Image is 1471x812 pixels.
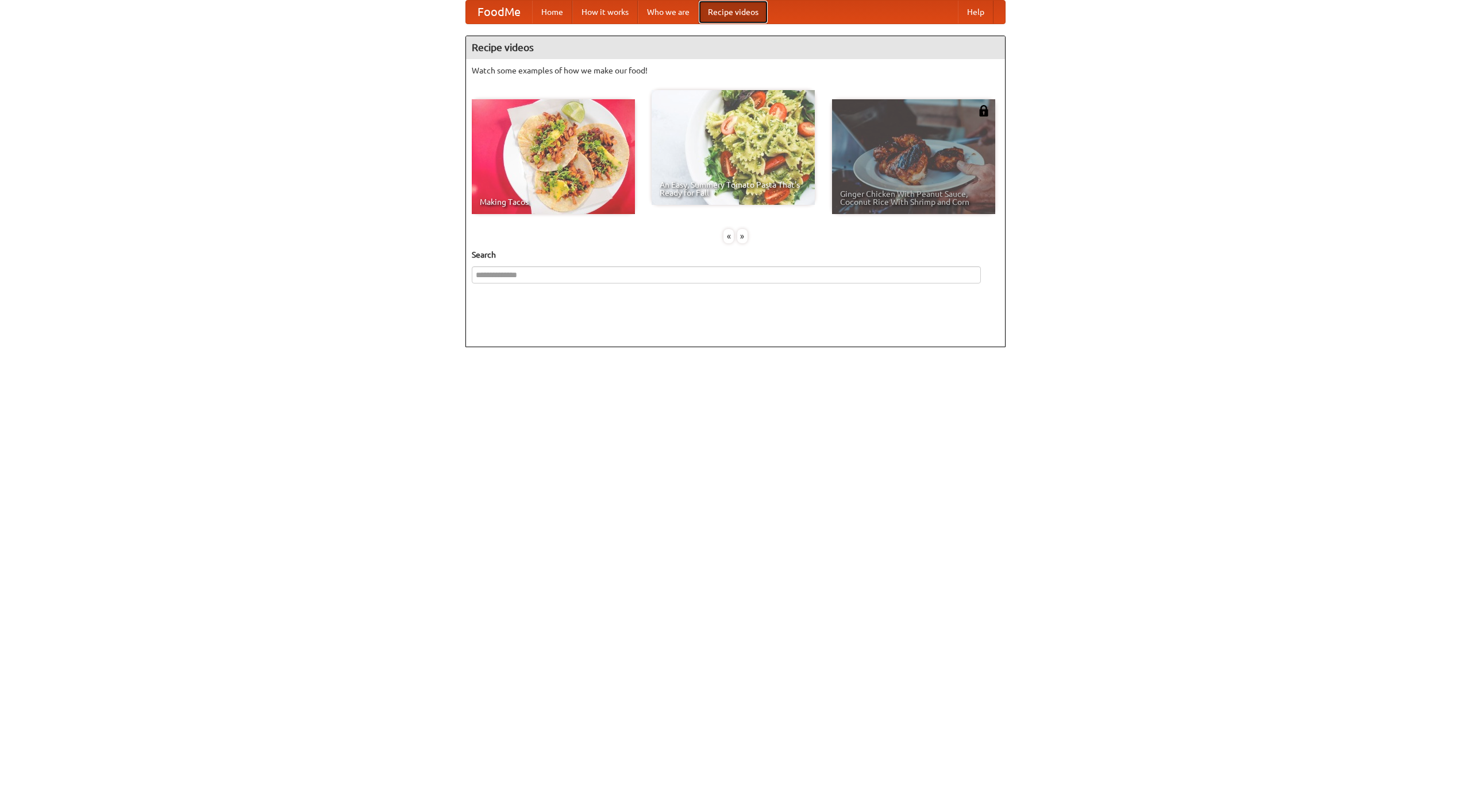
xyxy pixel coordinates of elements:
a: Who we are [638,1,699,24]
h5: Search [472,249,999,261]
a: Help [958,1,993,24]
a: Home [532,1,572,24]
a: An Easy, Summery Tomato Pasta That's Ready for Fall [652,90,815,205]
span: Making Tacos [480,198,627,206]
h4: Recipe videos [466,36,1005,59]
p: Watch some examples of how we make our food! [472,65,999,76]
a: FoodMe [466,1,532,24]
span: An Easy, Summery Tomato Pasta That's Ready for Fall [660,181,807,197]
a: Recipe videos [699,1,768,24]
div: » [737,229,748,243]
img: 483408.png [978,105,989,116]
a: Making Tacos [472,99,635,214]
a: How it works [572,1,638,24]
div: « [723,229,734,243]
